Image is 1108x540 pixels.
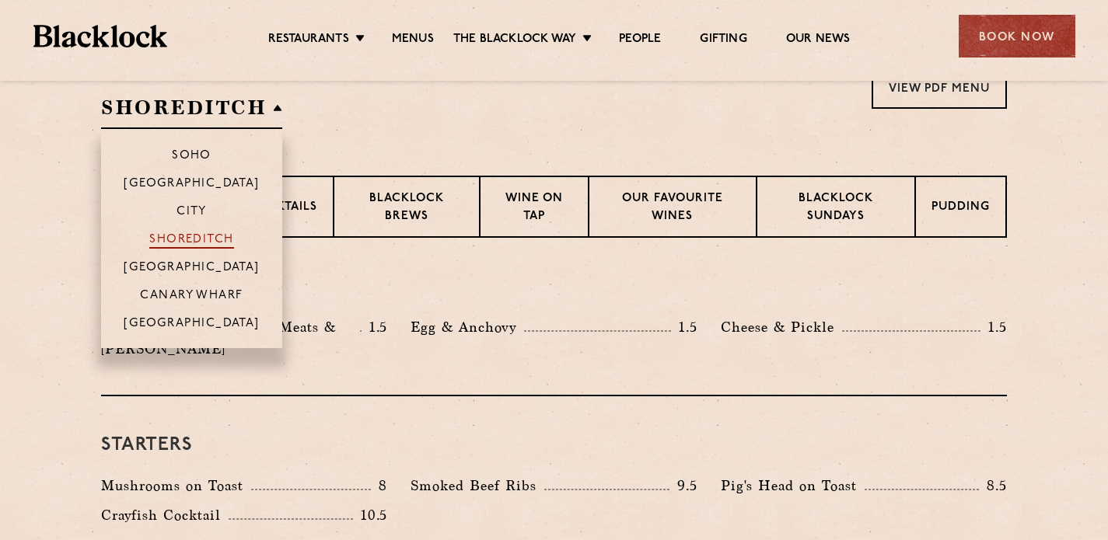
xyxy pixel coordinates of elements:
a: Menus [392,32,434,49]
a: The Blacklock Way [453,32,576,49]
a: Our News [786,32,851,49]
h3: Starters [101,435,1007,455]
p: Egg & Anchovy [411,316,524,338]
p: Blacklock Brews [350,190,463,227]
p: Smoked Beef Ribs [411,475,544,496]
p: Blacklock Sundays [773,190,899,227]
a: People [619,32,661,49]
p: 9.5 [669,476,697,496]
p: Mushrooms on Toast [101,475,251,496]
p: [GEOGRAPHIC_DATA] [124,177,260,193]
p: 8.5 [979,476,1007,496]
p: 1.5 [671,317,697,337]
p: Shoreditch [149,233,234,249]
div: Book Now [959,15,1075,57]
a: Gifting [700,32,746,49]
p: 1.5 [362,317,388,337]
p: City [177,205,207,221]
img: BL_Textured_Logo-footer-cropped.svg [33,25,168,47]
p: Wine on Tap [496,190,572,227]
p: [GEOGRAPHIC_DATA] [124,261,260,277]
p: [GEOGRAPHIC_DATA] [124,317,260,333]
p: Cocktails [248,199,317,218]
h2: Shoreditch [101,94,282,129]
p: Canary Wharf [140,289,243,305]
a: View PDF Menu [872,66,1007,109]
p: Our favourite wines [605,190,739,227]
a: Restaurants [268,32,349,49]
p: Pig's Head on Toast [721,475,865,496]
p: Pudding [931,199,990,218]
p: Crayfish Cocktail [101,504,229,526]
p: Soho [172,149,211,165]
p: 8 [371,476,387,496]
p: 1.5 [980,317,1007,337]
h3: Pre Chop Bites [101,277,1007,297]
p: Cheese & Pickle [721,316,842,338]
p: 10.5 [353,505,387,525]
